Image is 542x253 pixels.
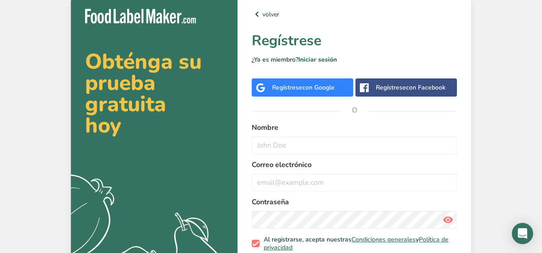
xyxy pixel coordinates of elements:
span: Al registrarse, acepta nuestras y [260,236,454,251]
label: Contraseña [252,197,457,207]
a: volver [252,9,457,19]
div: Regístrese [272,83,335,92]
span: con Facebook [406,83,445,92]
span: O [341,97,368,124]
p: ¿Ya es miembro? [252,55,457,64]
div: Regístrese [376,83,445,92]
h2: Obténga su prueba gratuita hoy [85,51,223,136]
img: Food Label Maker [85,9,196,23]
a: Condiciones generales [351,235,416,244]
label: Nombre [252,122,457,133]
input: John Doe [252,136,457,154]
h1: Regístrese [252,30,457,51]
input: email@example.com [252,174,457,191]
span: con Google [302,83,335,92]
a: Iniciar sesión [298,55,337,64]
a: Política de privacidad [264,235,448,252]
label: Correo electrónico [252,160,457,170]
div: Open Intercom Messenger [512,223,533,244]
